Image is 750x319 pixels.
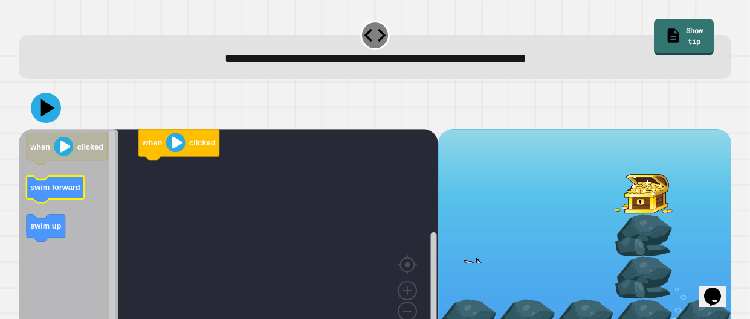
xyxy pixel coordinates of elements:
[30,142,50,151] text: when
[30,221,61,230] text: swim up
[30,183,80,192] text: swim forward
[654,19,714,55] a: Show tip
[142,138,163,147] text: when
[77,142,103,151] text: clicked
[189,138,215,147] text: clicked
[699,271,738,307] iframe: chat widget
